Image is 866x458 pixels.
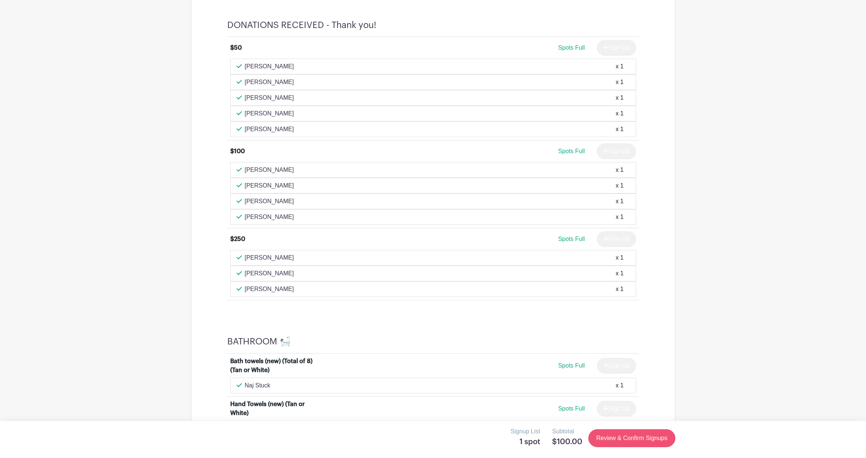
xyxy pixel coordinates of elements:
div: x 1 [616,213,623,222]
a: Review & Confirm Signups [588,429,675,447]
span: Spots Full [558,148,585,154]
p: [PERSON_NAME] [245,62,294,71]
p: [PERSON_NAME] [245,93,294,102]
h4: DONATIONS RECEIVED - Thank you! [227,20,376,31]
div: x 1 [616,109,623,118]
div: x 1 [616,93,623,102]
div: x 1 [616,381,623,390]
p: [PERSON_NAME] [245,165,294,174]
h4: BATHROOM 🛀🏻 [227,336,291,347]
p: [PERSON_NAME] [245,197,294,206]
p: [PERSON_NAME] [245,109,294,118]
div: x 1 [616,125,623,134]
div: x 1 [616,269,623,278]
div: Bath towels (new) (Total of 8) (Tan or White) [230,357,323,375]
div: x 1 [616,165,623,174]
p: [PERSON_NAME] [245,269,294,278]
p: Subtotal [552,427,582,436]
div: $50 [230,43,242,52]
div: Hand Towels (new) (Tan or White) [230,400,323,418]
div: x 1 [616,78,623,87]
p: [PERSON_NAME] [245,253,294,262]
p: [PERSON_NAME] [245,213,294,222]
div: $250 [230,235,245,244]
p: Naj Stuck [245,381,270,390]
p: [PERSON_NAME] [245,285,294,294]
div: x 1 [616,197,623,206]
div: x 1 [616,181,623,190]
p: [PERSON_NAME] [245,78,294,87]
p: Signup List [511,427,540,436]
div: $100 [230,147,245,156]
p: [PERSON_NAME] [245,181,294,190]
div: x 1 [616,253,623,262]
div: x 1 [616,62,623,71]
h5: 1 spot [511,437,540,446]
span: Spots Full [558,44,585,51]
p: [PERSON_NAME] [245,125,294,134]
span: Spots Full [558,405,585,412]
h5: $100.00 [552,437,582,446]
span: Spots Full [558,236,585,242]
span: Spots Full [558,362,585,369]
div: x 1 [616,285,623,294]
